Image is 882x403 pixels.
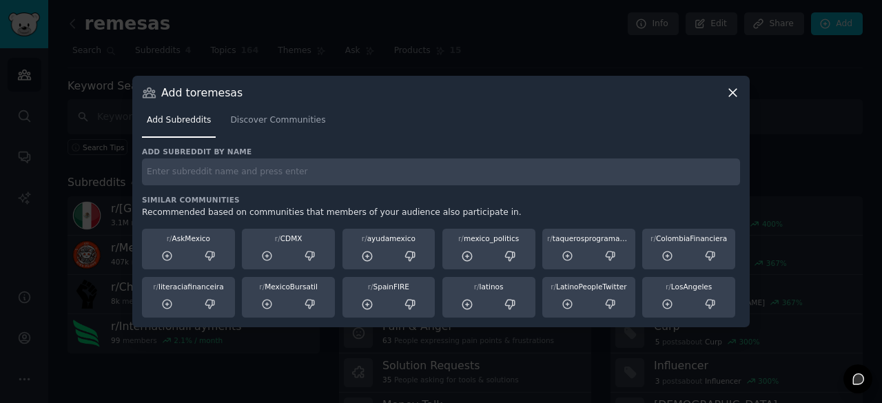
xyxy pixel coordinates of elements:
[142,207,740,219] div: Recommended based on communities that members of your audience also participate in.
[225,110,330,138] a: Discover Communities
[142,195,740,205] h3: Similar Communities
[547,282,630,291] div: LatinoPeopleTwitter
[551,282,556,291] span: r/
[458,234,464,242] span: r/
[142,147,740,156] h3: Add subreddit by name
[142,158,740,185] input: Enter subreddit name and press enter
[247,282,330,291] div: MexicoBursatil
[647,282,730,291] div: LosAngeles
[147,282,230,291] div: literaciafinanceira
[147,234,230,243] div: AskMexico
[275,234,280,242] span: r/
[650,234,656,242] span: r/
[347,234,431,243] div: ayudamexico
[153,282,158,291] span: r/
[647,234,730,243] div: ColombiaFinanciera
[666,282,671,291] span: r/
[142,110,216,138] a: Add Subreddits
[362,234,367,242] span: r/
[474,282,480,291] span: r/
[259,282,265,291] span: r/
[547,234,630,243] div: taquerosprogramadores
[347,282,431,291] div: SpainFIRE
[247,234,330,243] div: CDMX
[161,85,243,100] h3: Add to remesas
[167,234,172,242] span: r/
[147,114,211,127] span: Add Subreddits
[368,282,373,291] span: r/
[447,234,531,243] div: mexico_politics
[547,234,553,242] span: r/
[230,114,325,127] span: Discover Communities
[447,282,531,291] div: latinos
